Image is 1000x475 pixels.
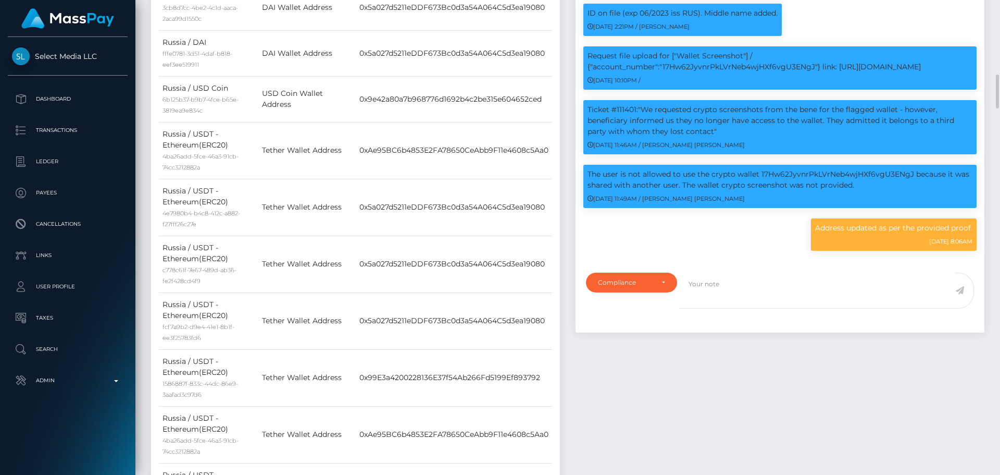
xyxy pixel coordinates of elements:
small: [DATE] 11:49AM / [PERSON_NAME] [PERSON_NAME] [587,195,745,202]
td: Russia / USDT - Ethereum(ERC20) [159,179,258,236]
span: Select Media LLC [8,52,128,61]
small: fffe0781-3d51-4daf-b818-eef3ee519911 [162,50,232,68]
p: Payees [12,185,123,201]
div: Compliance [598,278,653,287]
p: The user is not allowed to use the crypto wallet 17Hw62JyvnrPkLVrNeb4wjHXf6vgU3ENgJ because it wa... [587,169,972,191]
p: Cancellations [12,216,123,232]
p: Admin [12,373,123,388]
p: Request file upload for ["Wallet Screenshot"] / {"account_number":"17Hw62JyvnrPkLVrNeb4wjHXf6vgU3... [587,51,972,72]
p: Ticket #111401:"We requested crypto screenshots from the bene for the flagged wallet - however, b... [587,104,972,137]
p: Links [12,248,123,263]
small: [DATE] 11:46AM / [PERSON_NAME] [PERSON_NAME] [587,141,745,149]
button: Compliance [586,273,677,293]
td: 0xAe95BC6b4853E2FA78650CeAbb9F11e4608c5Aa0 [356,122,552,179]
a: Search [8,336,128,362]
p: ID on file (exp 06/2023 iss RUS). Middle name added. [587,8,778,19]
td: Tether Wallet Address [258,236,356,293]
td: 0x5a027d5211eDDF673Bc0d3a54A064C5d3ea19080 [356,236,552,293]
p: Ledger [12,154,123,169]
td: 0x99E3a4200228136E37f54Ab266Fd5199Ef893792 [356,349,552,406]
p: User Profile [12,279,123,295]
small: [DATE] 2:21PM / [PERSON_NAME] [587,23,690,30]
p: Search [12,342,123,357]
p: Taxes [12,310,123,326]
td: USD Coin Wallet Address [258,76,356,122]
small: c778c61f-7e67-489d-ab36-fe2f428cd4f9 [162,266,236,285]
img: MassPay Logo [21,8,114,29]
td: 0x5a027d5211eDDF673Bc0d3a54A064C5d3ea19080 [356,179,552,236]
td: Russia / USDT - Ethereum(ERC20) [159,236,258,293]
td: Tether Wallet Address [258,122,356,179]
td: Russia / DAI [159,30,258,76]
small: 3cb8d7cc-4be2-4c1d-aaca-2aca99d1550c [162,4,238,22]
small: 4e7980b4-b4c8-412c-a882-f27fff26c27e [162,210,240,228]
small: 6b125b37-b9b7-4fce-b65e-3819ea9e834c [162,96,239,114]
small: fcf7a9b2-d9e4-41e1-8b1f-ee3f25783fd6 [162,323,234,342]
small: [DATE] 10:10PM / [587,77,641,84]
a: Ledger [8,149,128,175]
p: Dashboard [12,91,123,107]
img: Select Media LLC [12,47,30,65]
small: 4ba26add-5fce-46a3-91cb-74cc3212882a [162,153,239,171]
small: 1586887f-833c-44dc-86e9-3aafad3c97d6 [162,380,238,398]
a: Links [8,242,128,269]
td: 0x9e42a80a7b968776d1692b4c2be315e604652ced [356,76,552,122]
small: [DATE] 8:06AM [929,238,972,245]
td: Tether Wallet Address [258,179,356,236]
a: Admin [8,368,128,394]
p: Transactions [12,123,123,138]
td: Russia / USDT - Ethereum(ERC20) [159,349,258,406]
td: Russia / USD Coin [159,76,258,122]
p: Address updated as per the provided proof. [815,223,972,234]
a: Payees [8,180,128,206]
td: Tether Wallet Address [258,406,356,463]
a: Dashboard [8,86,128,112]
td: Russia / USDT - Ethereum(ERC20) [159,293,258,349]
td: Russia / USDT - Ethereum(ERC20) [159,122,258,179]
td: Tether Wallet Address [258,293,356,349]
td: 0xAe95BC6b4853E2FA78650CeAbb9F11e4608c5Aa0 [356,406,552,463]
a: Cancellations [8,211,128,237]
a: Taxes [8,305,128,331]
td: DAI Wallet Address [258,30,356,76]
td: Tether Wallet Address [258,349,356,406]
td: 0x5a027d5211eDDF673Bc0d3a54A064C5d3ea19080 [356,30,552,76]
td: Russia / USDT - Ethereum(ERC20) [159,406,258,463]
td: 0x5a027d5211eDDF673Bc0d3a54A064C5d3ea19080 [356,293,552,349]
a: Transactions [8,117,128,143]
a: User Profile [8,274,128,300]
small: 4ba26add-5fce-46a3-91cb-74cc3212882a [162,437,239,455]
